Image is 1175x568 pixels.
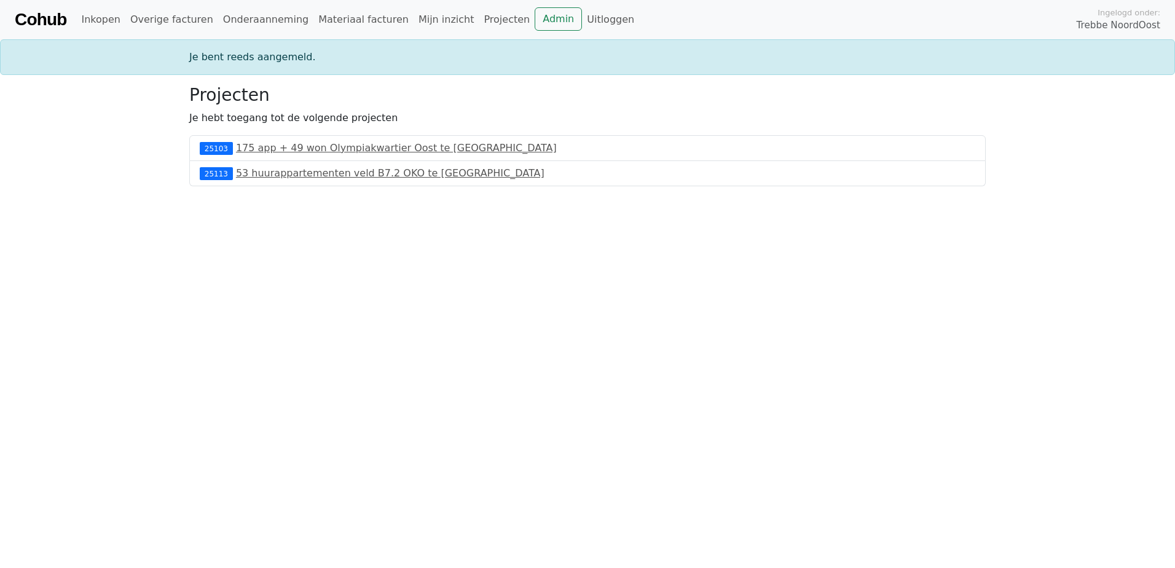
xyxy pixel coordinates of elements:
span: Ingelogd onder: [1098,7,1160,18]
h3: Projecten [189,85,986,106]
a: Projecten [479,7,535,32]
a: 175 app + 49 won Olympiakwartier Oost te [GEOGRAPHIC_DATA] [236,142,557,154]
a: Inkopen [76,7,125,32]
p: Je hebt toegang tot de volgende projecten [189,111,986,125]
a: Onderaanneming [218,7,313,32]
a: Materiaal facturen [313,7,414,32]
a: Mijn inzicht [414,7,479,32]
div: 25113 [200,167,233,179]
div: 25103 [200,142,233,154]
div: Je bent reeds aangemeld. [182,50,993,65]
a: Cohub [15,5,66,34]
span: Trebbe NoordOost [1077,18,1160,33]
a: Uitloggen [582,7,639,32]
a: 53 huurappartementen veld B7.2 OKO te [GEOGRAPHIC_DATA] [236,167,544,179]
a: Overige facturen [125,7,218,32]
a: Admin [535,7,582,31]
